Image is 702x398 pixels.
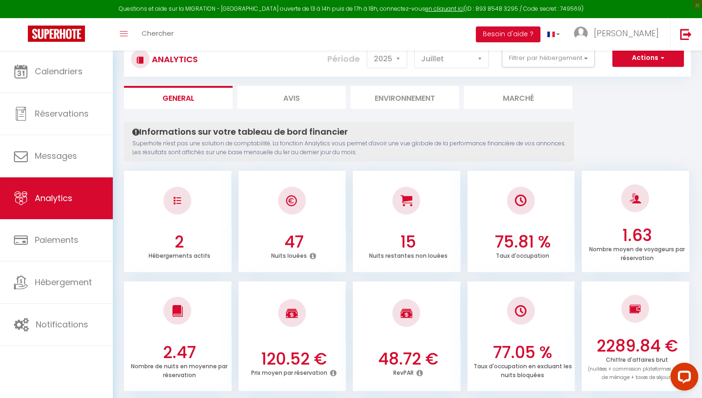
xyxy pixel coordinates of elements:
h3: 120.52 € [244,349,344,369]
h3: 2 [130,232,229,252]
button: Actions [612,49,684,67]
h3: 77.05 % [473,343,572,362]
h3: 75.81 % [473,232,572,252]
p: Taux d'occupation en excluant les nuits bloquées [474,360,572,379]
li: Avis [237,86,346,109]
img: NO IMAGE [515,305,526,317]
span: [PERSON_NAME] [594,27,659,39]
label: Période [327,49,360,69]
p: Nombre moyen de voyageurs par réservation [589,243,685,262]
h3: 15 [358,232,458,252]
h3: 47 [244,232,344,252]
button: Filtrer par hébergement [502,49,595,67]
span: Réservations [35,108,89,119]
p: Chiffre d'affaires brut [588,354,687,381]
p: Taux d'occupation [496,250,549,260]
span: (nuitées + commission plateformes + frais de ménage + taxes de séjour) [588,365,687,381]
h3: 2.47 [130,343,229,362]
span: Analytics [35,192,72,204]
span: Messages [35,150,77,162]
h3: 48.72 € [358,349,458,369]
p: RevPAR [393,367,414,377]
span: Calendriers [35,65,83,77]
span: Paiements [35,234,78,246]
img: NO IMAGE [630,303,641,314]
img: NO IMAGE [174,197,181,204]
p: Nuits louées [271,250,307,260]
span: Notifications [36,319,88,330]
img: ... [574,26,588,40]
p: Hébergements actifs [149,250,210,260]
h3: 1.63 [587,226,687,245]
iframe: LiveChat chat widget [663,359,702,398]
span: Hébergement [35,276,92,288]
h4: Informations sur votre tableau de bord financier [132,127,565,137]
h3: Analytics [149,49,198,70]
img: Super Booking [28,26,85,42]
p: Nombre de nuits en moyenne par réservation [131,360,227,379]
img: logout [680,28,692,40]
li: General [124,86,233,109]
button: Besoin d'aide ? [476,26,540,42]
li: Marché [464,86,572,109]
li: Environnement [351,86,459,109]
span: Chercher [142,28,174,38]
p: Prix moyen par réservation [251,367,327,377]
p: Superhote n'est pas une solution de comptabilité. La fonction Analytics vous permet d'avoir une v... [132,139,565,157]
a: Chercher [135,18,181,51]
a: en cliquant ici [425,5,464,13]
h3: 2289.84 € [587,336,687,356]
a: ... [PERSON_NAME] [567,18,670,51]
p: Nuits restantes non louées [369,250,448,260]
